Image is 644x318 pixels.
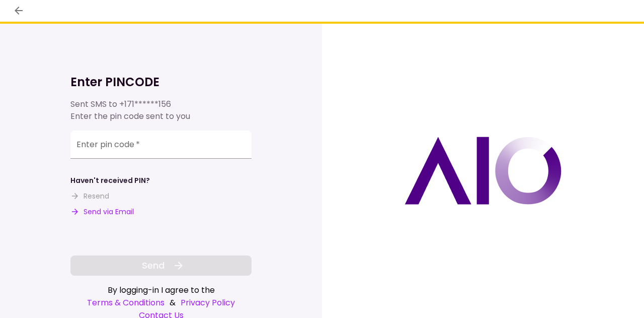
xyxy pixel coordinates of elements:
div: Haven't received PIN? [70,175,150,186]
button: Send via Email [70,207,134,217]
span: Send [142,259,165,272]
button: Send [70,256,252,276]
h1: Enter PINCODE [70,74,252,90]
div: & [70,296,252,309]
a: Privacy Policy [181,296,235,309]
button: back [10,2,27,19]
div: By logging-in I agree to the [70,284,252,296]
img: AIO logo [405,137,561,205]
button: Resend [70,191,109,202]
a: Terms & Conditions [87,296,165,309]
div: Sent SMS to Enter the pin code sent to you [70,98,252,122]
